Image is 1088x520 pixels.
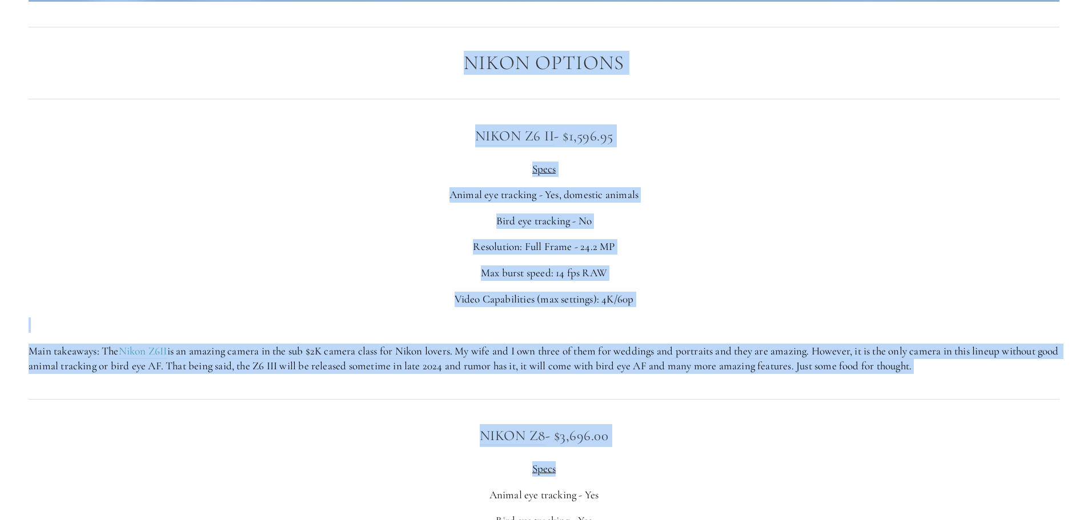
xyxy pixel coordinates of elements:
[532,162,556,175] span: Specs
[29,213,1059,229] p: Bird eye tracking - No
[29,52,1059,74] h2: Nikon Options
[29,487,1059,503] p: Animal eye tracking - Yes
[475,127,555,146] a: Nikon Z6 II
[29,344,1059,374] p: Main takeaways: The is an amazing camera in the sub $2K camera class for Nikon lovers. My wife an...
[480,427,545,445] a: Nikon Z8
[119,344,167,358] a: Nikon Z6II
[29,292,1059,307] p: Video Capabilities (max settings): 4K/60p
[29,239,1059,255] p: Resolution: Full Frame - 24.2 MP
[29,265,1059,281] p: Max burst speed: 14 fps RAW
[532,462,556,475] span: Specs
[29,124,1059,147] h3: - $1,596.95
[29,187,1059,203] p: Animal eye tracking - Yes, domestic animals
[29,424,1059,447] h3: - $3,696.00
